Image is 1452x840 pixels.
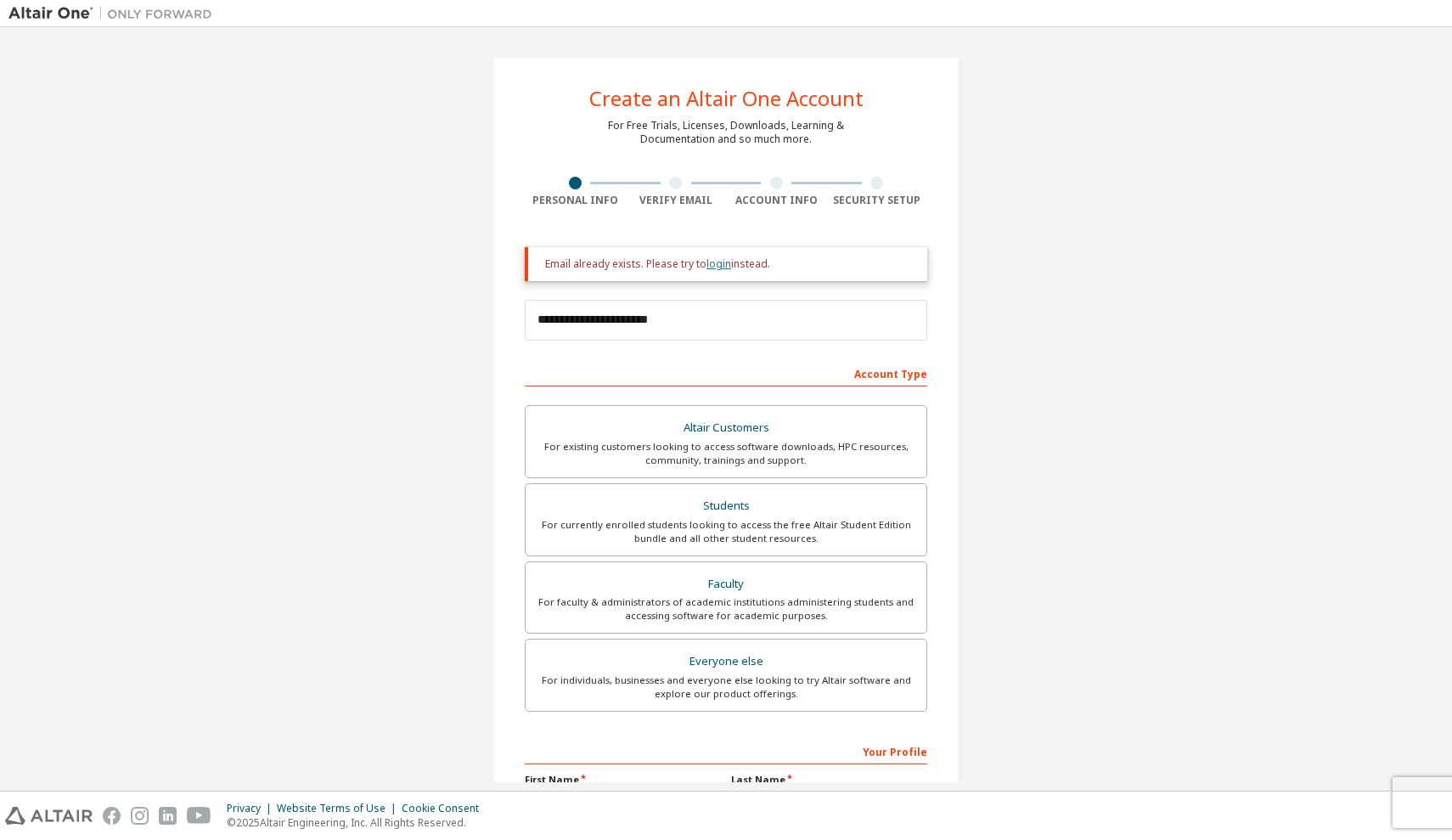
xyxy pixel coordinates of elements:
[227,802,277,815] div: Privacy
[536,674,916,701] div: For individuals, businesses and everyone else looking to try Altair software and explore our prod...
[131,807,149,825] img: instagram.svg
[103,807,121,825] img: facebook.svg
[525,737,927,764] div: Your Profile
[536,650,916,674] div: Everyone else
[525,773,721,786] label: First Name
[8,5,221,22] img: Altair One
[159,807,177,825] img: linkedin.svg
[726,194,827,207] div: Account Info
[827,194,928,207] div: Security Setup
[525,194,626,207] div: Personal Info
[706,257,731,271] a: login
[589,88,864,109] div: Create an Altair One Account
[536,494,916,518] div: Students
[608,119,844,146] div: For Free Trials, Licenses, Downloads, Learning & Documentation and so much more.
[536,416,916,440] div: Altair Customers
[187,807,211,825] img: youtube.svg
[227,815,489,830] p: © 2025 Altair Engineering, Inc. All Rights Reserved.
[536,440,916,467] div: For existing customers looking to access software downloads, HPC resources, community, trainings ...
[536,595,916,623] div: For faculty & administrators of academic institutions administering students and accessing softwa...
[536,518,916,545] div: For currently enrolled students looking to access the free Altair Student Edition bundle and all ...
[402,802,489,815] div: Cookie Consent
[525,359,927,386] div: Account Type
[5,807,93,825] img: altair_logo.svg
[626,194,727,207] div: Verify Email
[536,572,916,596] div: Faculty
[731,773,927,786] label: Last Name
[545,257,914,271] div: Email already exists. Please try to instead.
[277,802,402,815] div: Website Terms of Use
